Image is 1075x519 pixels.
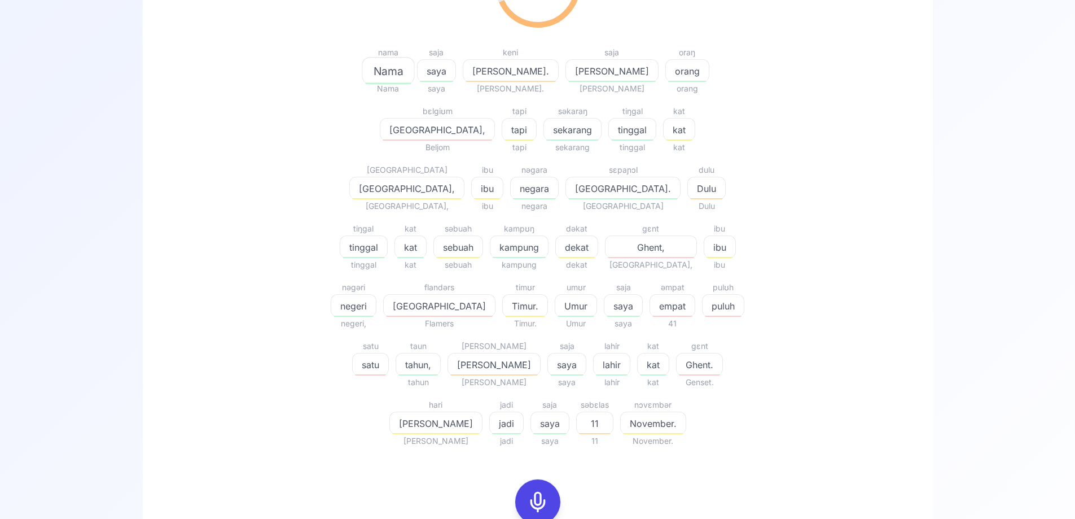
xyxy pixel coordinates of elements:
div: jadi [489,398,524,412]
span: negeri [331,299,376,313]
div: səbuah [433,222,483,235]
div: tiŋgal [340,222,388,235]
div: kat [394,222,427,235]
div: tapi [502,104,537,118]
button: Nama [366,59,410,82]
div: sɛpaɲɔl [565,163,681,177]
span: sebuah [433,258,483,272]
div: kampʊŋ [490,222,549,235]
button: Ghent. [676,353,723,376]
span: tinggal [340,241,387,254]
span: [PERSON_NAME]. [463,64,558,78]
span: Nama [362,63,414,79]
div: saja [565,46,659,59]
span: [PERSON_NAME] [565,82,659,95]
span: lahir [594,358,630,372]
button: negara [510,177,559,199]
button: puluh [702,294,744,317]
span: tahun [396,376,441,389]
span: [PERSON_NAME]. [463,82,559,95]
span: Timur. [502,317,548,330]
button: tinggal [340,235,388,258]
button: lahir [593,353,630,376]
button: kat [394,235,427,258]
span: Umur [555,317,597,330]
div: nəgara [510,163,559,177]
button: saya [530,412,569,434]
button: tapi [502,118,537,141]
div: gɛnt [676,339,723,353]
button: [GEOGRAPHIC_DATA], [349,177,464,199]
div: keni [463,46,559,59]
button: [GEOGRAPHIC_DATA], [380,118,495,141]
button: negeri [331,294,376,317]
div: dulu [687,163,726,177]
span: orang [666,64,709,78]
span: saya [531,417,569,430]
span: [GEOGRAPHIC_DATA]. [566,182,680,195]
div: dəkat [555,222,598,235]
span: Flamers [383,317,495,330]
span: saya [604,299,642,313]
button: orang [665,59,709,82]
div: ibu [471,163,503,177]
span: [GEOGRAPHIC_DATA] [384,299,495,313]
span: ibu [472,182,503,195]
span: saya [548,358,586,372]
button: sebuah [433,235,483,258]
button: kat [637,353,669,376]
div: [PERSON_NAME] [447,339,541,353]
span: jadi [490,417,523,430]
span: kampung [490,258,549,272]
span: Genset. [676,376,723,389]
div: pulʊh [702,281,744,294]
span: negeri, [331,317,376,330]
span: satu [353,358,388,372]
span: kat [664,123,695,137]
div: nəgəri [331,281,376,294]
div: oraŋ [665,46,709,59]
button: Dulu [687,177,726,199]
button: [GEOGRAPHIC_DATA]. [565,177,681,199]
span: [PERSON_NAME] [447,376,541,389]
div: saja [547,339,586,353]
button: tahun, [396,353,441,376]
span: ibu [704,241,735,254]
span: dekat [556,241,598,254]
button: ibu [704,235,736,258]
button: 11 [576,412,613,434]
button: [PERSON_NAME] [565,59,659,82]
button: jadi [489,412,524,434]
span: [PERSON_NAME] [448,358,540,372]
span: November. [621,417,686,430]
button: kat [663,118,695,141]
div: tiŋgal [608,104,656,118]
span: November. [620,434,686,448]
span: sekarang [543,141,602,154]
button: [GEOGRAPHIC_DATA] [383,294,495,317]
span: ibu [704,258,736,272]
span: saya [547,376,586,389]
span: negara [510,199,559,213]
div: hari [389,398,482,412]
div: səkaraŋ [543,104,602,118]
span: tapi [502,123,536,137]
button: [PERSON_NAME]. [463,59,559,82]
span: Timur. [503,299,547,313]
button: [PERSON_NAME] [389,412,482,434]
div: kat [663,104,695,118]
div: saja [530,398,569,412]
div: kat [637,339,669,353]
span: 11 [577,417,613,430]
span: kat [638,358,669,372]
span: [GEOGRAPHIC_DATA], [350,182,464,195]
span: 11 [576,434,613,448]
span: dekat [555,258,598,272]
span: tapi [502,141,537,154]
span: tinggal [609,123,656,137]
span: Nama [366,82,410,95]
span: Umur [555,299,596,313]
span: kampung [490,241,548,254]
span: Ghent. [677,358,722,372]
button: saya [604,294,643,317]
